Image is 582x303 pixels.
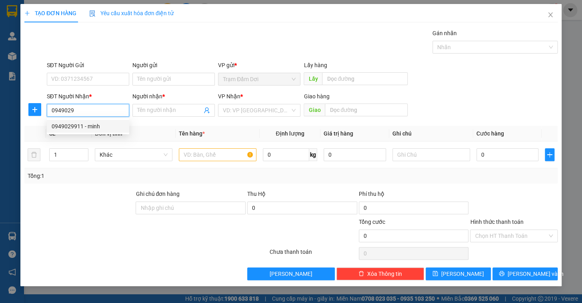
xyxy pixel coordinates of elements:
span: Định lượng [276,130,304,137]
span: Lấy [304,72,322,85]
input: Dọc đường [322,72,408,85]
img: icon [89,10,96,17]
span: VP Nhận [218,93,240,100]
input: Ghi chú đơn hàng [136,201,246,214]
span: [PERSON_NAME] [270,269,312,278]
label: Gán nhãn [432,30,457,36]
span: printer [499,271,504,277]
span: Xóa Thông tin [367,269,402,278]
div: Phí thu hộ [359,189,469,201]
span: Gửi: [7,8,19,16]
span: delete [358,271,364,277]
div: Người nhận [132,92,215,101]
div: 500.000 [51,52,117,63]
div: vuong [52,26,116,36]
span: CC : [51,54,62,62]
span: Lấy hàng [304,62,327,68]
span: user-add [204,107,210,114]
span: Khác [100,149,168,161]
div: SĐT Người Nhận [47,92,129,101]
span: plus [29,106,41,113]
button: printer[PERSON_NAME] và In [492,267,558,280]
button: deleteXóa Thông tin [336,267,424,280]
span: close [547,12,554,18]
div: Trạm [PERSON_NAME] [52,7,116,26]
span: Trạm Đầm Dơi [223,73,296,85]
span: Tên hàng [179,130,205,137]
div: Chưa thanh toán [269,247,358,261]
div: 0949029911 - minh [52,122,124,131]
span: Thu Hộ [247,191,266,197]
div: Tổng: 1 [28,171,225,180]
th: Ghi chú [389,126,473,142]
span: Giao [304,104,325,116]
span: save [432,271,438,277]
span: Nhận: [52,8,71,16]
button: save[PERSON_NAME] [426,267,491,280]
span: Tổng cước [359,219,385,225]
button: plus [28,103,41,116]
input: Ghi Chú [392,148,470,161]
div: SĐT Người Gửi [47,61,129,70]
span: TẠO ĐƠN HÀNG [24,10,76,16]
input: 0 [324,148,386,161]
div: 0949029911 - minh [47,120,129,133]
span: kg [309,148,317,161]
label: Hình thức thanh toán [470,219,523,225]
div: Người gửi [132,61,215,70]
span: Cước hàng [476,130,504,137]
div: 0941740642 [52,36,116,47]
div: VP gửi [218,61,300,70]
span: Yêu cầu xuất hóa đơn điện tử [89,10,174,16]
input: Dọc đường [325,104,408,116]
span: plus [545,151,554,158]
input: VD: Bàn, Ghế [179,148,256,161]
button: delete [28,148,40,161]
button: [PERSON_NAME] [247,267,335,280]
div: Trạm Đầm Dơi [7,7,46,26]
span: [PERSON_NAME] và In [508,269,564,278]
button: plus [545,148,554,161]
label: Ghi chú đơn hàng [136,191,180,197]
button: Close [539,4,562,26]
span: Giá trị hàng [324,130,353,137]
span: [PERSON_NAME] [441,269,484,278]
span: Giao hàng [304,93,329,100]
span: plus [24,10,30,16]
